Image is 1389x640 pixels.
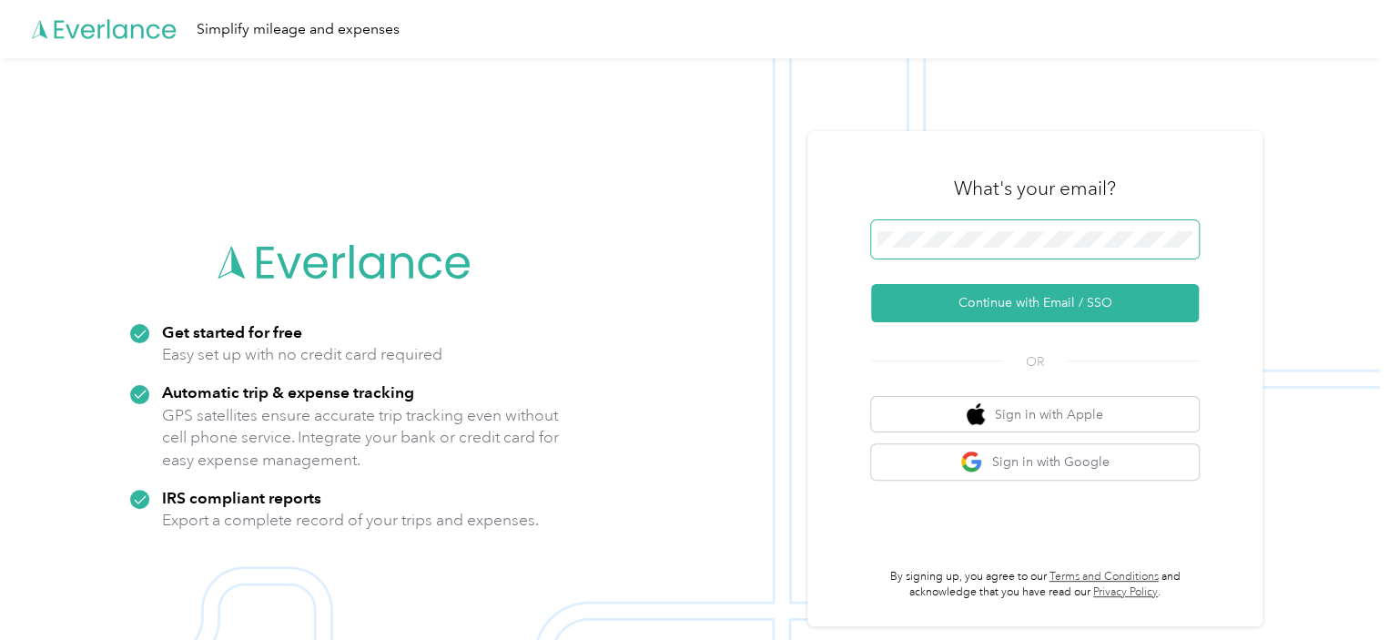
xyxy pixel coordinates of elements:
[871,569,1199,601] p: By signing up, you agree to our and acknowledge that you have read our .
[162,509,539,532] p: Export a complete record of your trips and expenses.
[162,488,321,507] strong: IRS compliant reports
[1003,352,1067,371] span: OR
[960,451,983,473] img: google logo
[162,343,442,366] p: Easy set up with no credit card required
[1049,570,1159,584] a: Terms and Conditions
[1093,585,1158,599] a: Privacy Policy
[197,18,400,41] div: Simplify mileage and expenses
[871,444,1199,480] button: google logoSign in with Google
[871,284,1199,322] button: Continue with Email / SSO
[967,403,985,426] img: apple logo
[871,397,1199,432] button: apple logoSign in with Apple
[162,404,560,472] p: GPS satellites ensure accurate trip tracking even without cell phone service. Integrate your bank...
[954,176,1116,201] h3: What's your email?
[162,382,414,401] strong: Automatic trip & expense tracking
[162,322,302,341] strong: Get started for free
